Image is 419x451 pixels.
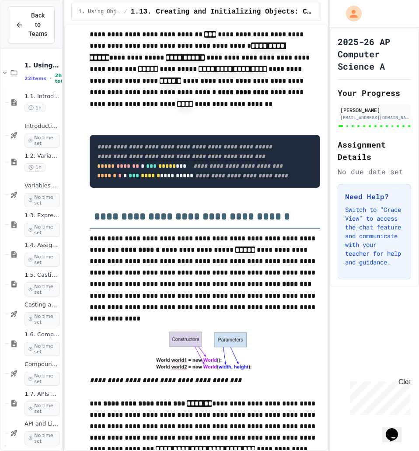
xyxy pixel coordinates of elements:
span: No time set [24,193,60,207]
button: Back to Teams [8,6,55,43]
span: No time set [24,253,60,267]
span: No time set [24,134,60,148]
span: 1h [24,163,45,172]
span: / [124,8,127,15]
span: 22 items [24,76,46,81]
span: 1.1. Introduction to Algorithms, Programming, and Compilers [24,93,60,100]
span: No time set [24,342,60,356]
span: 1.6. Compound Assignment Operators [24,331,60,338]
span: Back to Teams [28,11,47,39]
div: Chat with us now!Close [3,4,60,56]
div: No due date set [338,166,411,177]
span: 2h total [55,73,68,84]
h2: Your Progress [338,87,411,99]
span: API and Libraries - Topic 1.7 [24,420,60,428]
p: Switch to "Grade View" to access the chat feature and communicate with your teacher for help and ... [345,205,404,267]
span: • [50,75,52,82]
span: No time set [24,223,60,237]
span: Compound assignment operators - Quiz [24,361,60,368]
div: My Account [337,4,364,24]
iframe: chat widget [346,378,410,415]
span: 1.5. Casting and Ranges of Values [24,271,60,279]
span: Introduction to Algorithms, Programming, and Compilers [24,123,60,130]
h3: Need Help? [345,191,404,202]
div: [PERSON_NAME] [340,106,409,114]
span: No time set [24,431,60,445]
span: Variables and Data Types - Quiz [24,182,60,190]
span: Casting and Ranges of variables - Quiz [24,301,60,309]
span: No time set [24,312,60,326]
span: No time set [24,402,60,416]
iframe: chat widget [382,416,410,442]
span: 1h [24,104,45,112]
span: No time set [24,282,60,296]
h2: Assignment Details [338,138,411,163]
span: 1.7. APIs and Libraries [24,391,60,398]
span: 1.4. Assignment and Input [24,242,60,249]
span: 1.2. Variables and Data Types [24,152,60,160]
span: 1. Using Objects and Methods [79,8,121,15]
h1: 2025-26 AP Computer Science A [338,35,411,72]
span: 1. Using Objects and Methods [24,61,60,69]
span: 1.3. Expressions and Output [New] [24,212,60,219]
span: 1.13. Creating and Initializing Objects: Constructors [131,7,314,17]
div: [EMAIL_ADDRESS][DOMAIN_NAME] [340,114,409,121]
span: No time set [24,372,60,386]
